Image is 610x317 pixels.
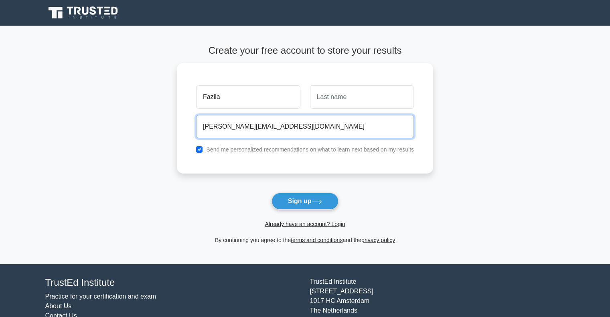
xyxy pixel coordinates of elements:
h4: Create your free account to store your results [177,45,433,57]
input: Last name [310,85,414,109]
label: Send me personalized recommendations on what to learn next based on my results [206,146,414,153]
a: Practice for your certification and exam [45,293,156,300]
a: Already have an account? Login [265,221,345,227]
button: Sign up [272,193,339,210]
a: About Us [45,303,72,309]
h4: TrustEd Institute [45,277,300,289]
input: First name [196,85,300,109]
a: terms and conditions [291,237,342,243]
a: privacy policy [361,237,395,243]
div: By continuing you agree to the and the [172,235,438,245]
input: Email [196,115,414,138]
